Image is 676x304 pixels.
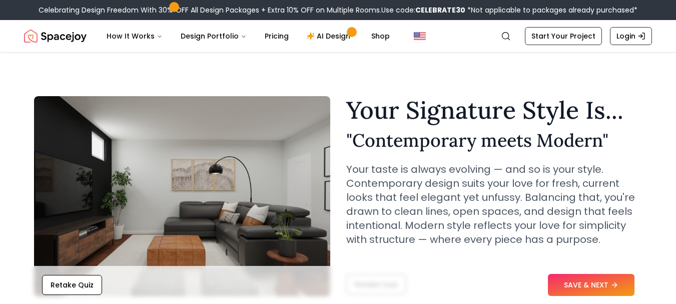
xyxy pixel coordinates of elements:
[42,275,102,295] button: Retake Quiz
[346,130,642,150] h2: " Contemporary meets Modern "
[24,26,87,46] a: Spacejoy
[24,20,652,52] nav: Global
[99,26,398,46] nav: Main
[299,26,361,46] a: AI Design
[610,27,652,45] a: Login
[34,96,330,296] img: Contemporary meets Modern Style Example
[257,26,297,46] a: Pricing
[173,26,255,46] button: Design Portfolio
[465,5,637,15] span: *Not applicable to packages already purchased*
[415,5,465,15] b: CELEBRATE30
[99,26,171,46] button: How It Works
[39,5,637,15] div: Celebrating Design Freedom With 30% OFF All Design Packages + Extra 10% OFF on Multiple Rooms.
[363,26,398,46] a: Shop
[525,27,602,45] a: Start Your Project
[346,162,642,246] p: Your taste is always evolving — and so is your style. Contemporary design suits your love for fre...
[414,30,426,42] img: United States
[346,98,642,122] h1: Your Signature Style Is...
[548,274,634,296] button: SAVE & NEXT
[24,26,87,46] img: Spacejoy Logo
[381,5,465,15] span: Use code:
